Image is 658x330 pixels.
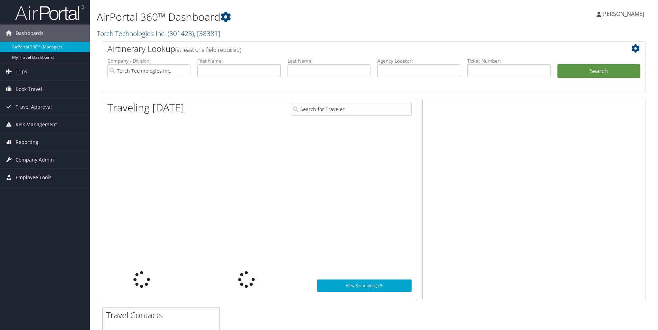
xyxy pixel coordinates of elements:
[596,3,651,24] a: [PERSON_NAME]
[106,309,219,321] h2: Travel Contacts
[197,57,280,64] label: First Name:
[377,57,460,64] label: Agency Locator:
[16,63,27,80] span: Trips
[15,4,84,21] img: airportal-logo.png
[16,151,54,168] span: Company Admin
[317,279,412,292] a: View SecurityLogic®
[194,29,220,38] span: , [ 38381 ]
[107,100,184,115] h1: Traveling [DATE]
[107,57,190,64] label: Company - Division:
[16,134,38,151] span: Reporting
[601,10,644,18] span: [PERSON_NAME]
[467,57,550,64] label: Ticket Number:
[16,81,42,98] span: Book Travel
[16,169,51,186] span: Employee Tools
[175,46,241,54] span: (at least one field required)
[557,64,640,78] button: Search
[107,43,595,55] h2: Airtinerary Lookup
[97,29,220,38] a: Torch Technologies Inc.
[97,10,466,24] h1: AirPortal 360™ Dashboard
[288,57,370,64] label: Last Name:
[291,103,412,116] input: Search for Traveler
[16,98,52,116] span: Travel Approval
[168,29,194,38] span: ( 301423 )
[16,116,57,133] span: Risk Management
[16,25,44,42] span: Dashboards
